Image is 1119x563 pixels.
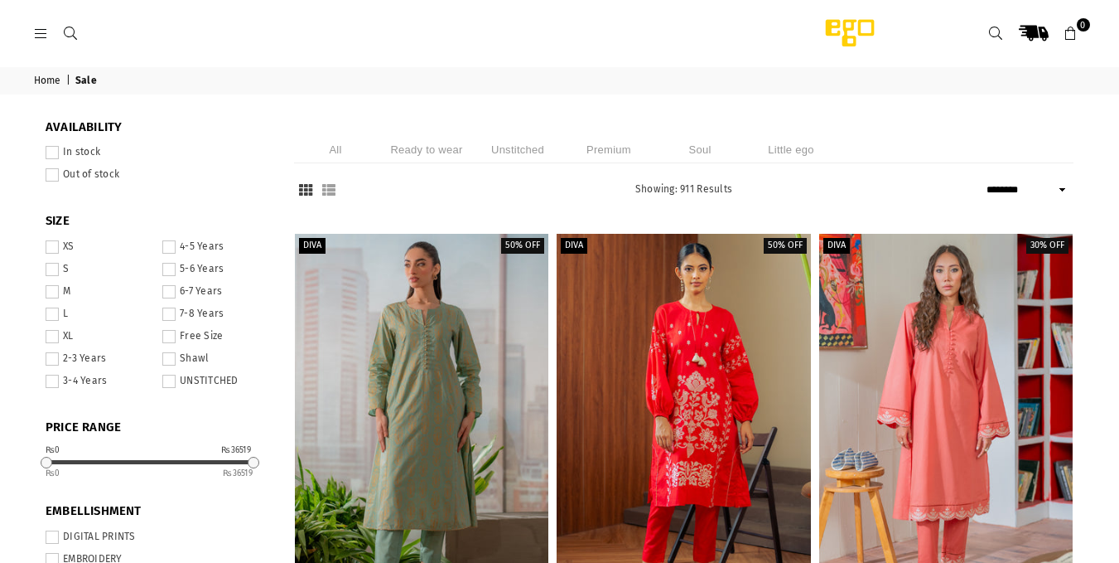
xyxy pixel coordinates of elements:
img: Ego [779,17,920,50]
label: 50% off [764,238,807,254]
label: 30% off [1026,238,1068,254]
label: M [46,285,152,298]
button: List View [317,182,340,198]
span: 0 [1077,18,1090,32]
label: Out of stock [46,168,269,182]
ins: 0 [46,468,60,478]
a: Search [982,18,1011,48]
li: Ready to wear [385,136,468,163]
button: Grid View [294,182,317,198]
label: 4-5 Years [162,240,269,254]
label: 6-7 Years [162,285,269,298]
label: UNSTITCHED [162,375,269,388]
a: Home [34,75,64,88]
span: PRICE RANGE [46,420,269,436]
nav: breadcrumbs [22,67,1098,95]
ins: 36519 [223,468,253,478]
li: Unstitched [476,136,559,163]
label: XL [46,330,152,343]
label: Free Size [162,330,269,343]
span: Availability [46,119,269,136]
li: Soul [658,136,741,163]
label: In stock [46,146,269,159]
label: Shawl [162,352,269,366]
label: 5-6 Years [162,263,269,276]
label: 50% off [501,238,544,254]
span: | [66,75,73,88]
li: Little ego [750,136,832,163]
label: S [46,263,152,276]
label: DIGITAL PRINTS [46,531,269,544]
span: EMBELLISHMENT [46,503,269,520]
span: Sale [75,75,99,88]
label: 2-3 Years [46,352,152,366]
label: Diva [823,238,850,254]
li: All [294,136,377,163]
div: ₨36519 [221,446,251,454]
label: XS [46,240,152,254]
a: Search [56,27,86,39]
label: Diva [561,238,587,254]
label: 7-8 Years [162,308,269,321]
label: 3-4 Years [46,375,152,388]
li: Premium [567,136,650,163]
span: Showing: 911 Results [635,183,732,195]
span: SIZE [46,213,269,230]
a: Menu [27,27,56,39]
div: ₨0 [46,446,60,454]
label: Diva [299,238,326,254]
a: 0 [1056,18,1086,48]
label: L [46,308,152,321]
